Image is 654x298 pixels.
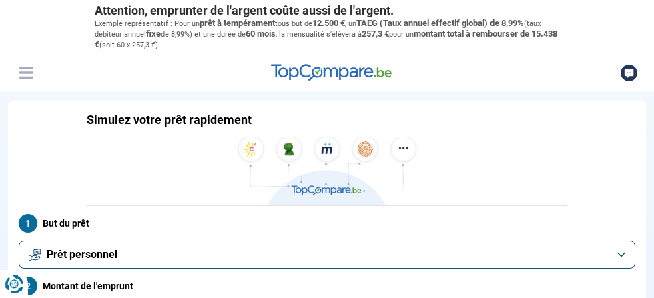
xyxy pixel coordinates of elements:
span: TAEG (Taux annuel effectif global) de 8,99% [356,18,524,28]
h1: Simulez votre prêt rapidement [87,113,252,127]
span: 12.500 € [312,18,345,28]
span: prêt à tempérament [200,18,275,28]
img: TopCompare [271,64,392,81]
label: But du prêt [19,214,635,233]
p: Attention, emprunter de l'argent coûte aussi de l'argent. [95,3,559,18]
span: Prêt personnel [47,247,117,262]
img: TopCompare.be [234,137,420,205]
span: 60 mois [246,29,276,39]
p: Exemple représentatif : Pour un tous but de , un (taux débiteur annuel de 8,99%) et une durée de ... [95,18,559,51]
button: Prêt personnel [19,241,635,269]
span: fixe [146,29,161,39]
label: Montant de l'emprunt [19,277,635,295]
span: 257,3 € [362,29,389,39]
span: montant total à rembourser de 15.438 € [95,29,557,49]
button: Menu [16,63,36,83]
